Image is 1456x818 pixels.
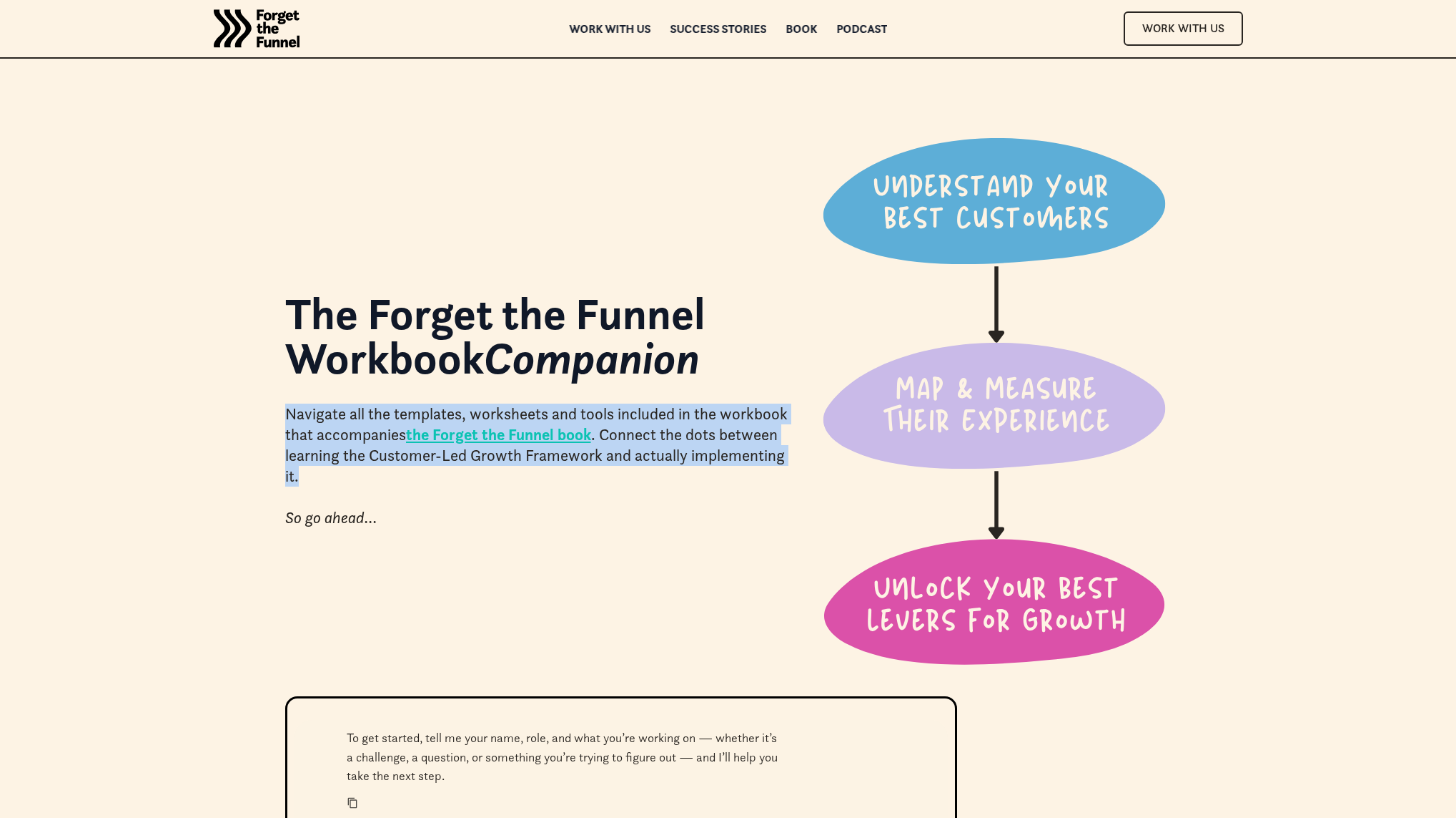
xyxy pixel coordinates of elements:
a: Work with us [569,24,650,34]
h1: The Forget the Funnel Workbook [285,291,800,381]
p: To get started, tell me your name, role, and what you’re working on — whether it’s a challenge, a... [347,729,786,785]
a: the Forget the Funnel book [406,424,591,444]
em: So go ahead... [285,507,377,527]
a: Work With Us [1124,11,1243,45]
div: Navigate all the templates, worksheets and tools included in the workbook that accompanies . Conn... [285,404,800,529]
a: Podcast [836,24,887,34]
em: Companion [484,330,700,386]
a: Success Stories [670,24,766,34]
a: Book [786,24,817,34]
